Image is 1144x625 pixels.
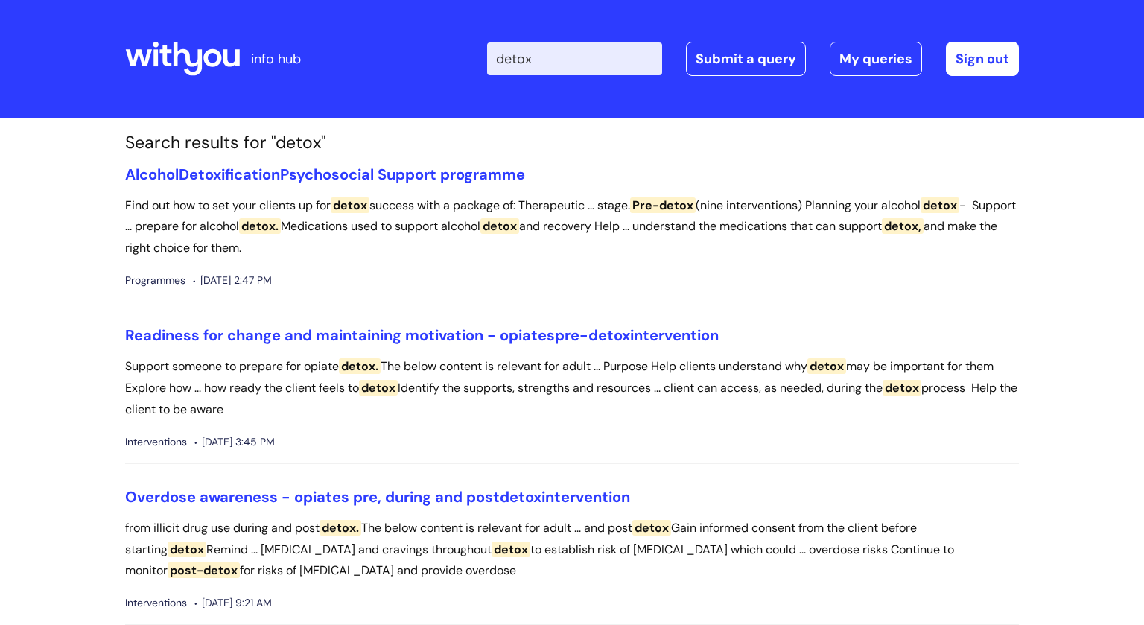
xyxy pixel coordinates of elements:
[487,42,1019,76] div: | -
[125,271,185,290] span: Programmes
[883,380,921,396] span: detox
[125,326,719,345] a: Readiness for change and maintaining motivation - opiatespre-detoxintervention
[921,197,959,213] span: detox
[125,594,187,612] span: Interventions
[125,487,630,507] a: Overdose awareness - opiates pre, during and postdetoxintervention
[320,520,361,536] span: detox.
[168,562,240,578] span: post-detox
[168,542,206,557] span: detox
[125,133,1019,153] h1: Search results for "detox"
[630,197,696,213] span: Pre-detox
[125,356,1019,420] p: Support someone to prepare for opiate The below content is relevant for adult ... Purpose Help cl...
[492,542,530,557] span: detox
[125,433,187,451] span: Interventions
[830,42,922,76] a: My queries
[125,195,1019,259] p: Find out how to set your clients up for success with a package of: Therapeutic ... stage. (nine i...
[251,47,301,71] p: info hub
[331,197,369,213] span: detox
[487,42,662,75] input: Search
[359,380,398,396] span: detox
[807,358,846,374] span: detox
[555,326,630,345] span: pre-detox
[480,218,519,234] span: detox
[239,218,281,234] span: detox.
[194,594,272,612] span: [DATE] 9:21 AM
[686,42,806,76] a: Submit a query
[946,42,1019,76] a: Sign out
[632,520,671,536] span: detox
[339,358,381,374] span: detox.
[882,218,924,234] span: detox,
[179,165,280,184] span: Detoxification
[125,518,1019,582] p: from illicit drug use during and post The below content is relevant for adult ... and post Gain i...
[193,271,272,290] span: [DATE] 2:47 PM
[125,165,525,184] a: AlcoholDetoxificationPsychosocial Support programme
[500,487,541,507] span: detox
[194,433,275,451] span: [DATE] 3:45 PM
